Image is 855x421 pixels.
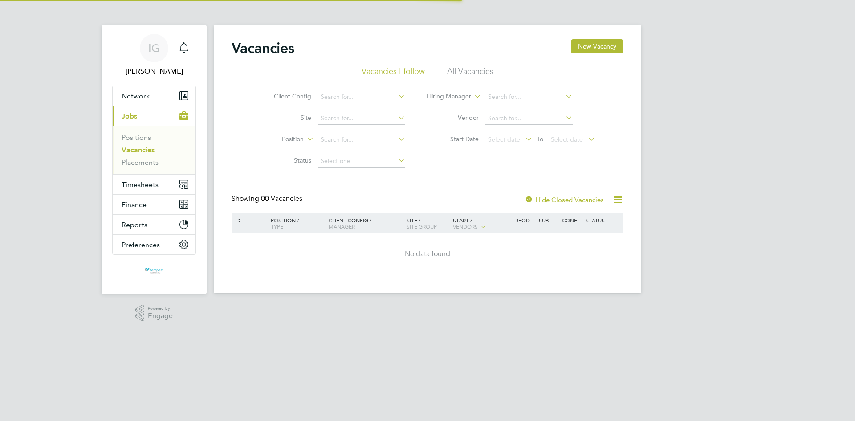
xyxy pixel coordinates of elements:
[148,42,160,54] span: IG
[144,264,164,278] img: tempestresourcing-logo-retina.png
[326,213,404,234] div: Client Config /
[122,146,155,154] a: Vacancies
[583,213,622,228] div: Status
[560,213,583,228] div: Conf
[148,305,173,312] span: Powered by
[232,39,294,57] h2: Vacancies
[112,264,196,278] a: Go to home page
[122,158,159,167] a: Placements
[420,92,471,101] label: Hiring Manager
[113,106,195,126] button: Jobs
[122,133,151,142] a: Positions
[551,135,583,143] span: Select date
[447,66,493,82] li: All Vacancies
[451,213,513,235] div: Start /
[112,66,196,77] span: Imre Gyori
[427,114,479,122] label: Vendor
[260,114,311,122] label: Site
[513,213,536,228] div: Reqd
[113,195,195,214] button: Finance
[233,213,264,228] div: ID
[122,92,150,100] span: Network
[488,135,520,143] span: Select date
[318,134,405,146] input: Search for...
[260,92,311,100] label: Client Config
[113,235,195,254] button: Preferences
[318,155,405,168] input: Select one
[113,126,195,174] div: Jobs
[113,215,195,234] button: Reports
[233,249,622,259] div: No data found
[537,213,560,228] div: Sub
[122,200,147,209] span: Finance
[102,25,207,294] nav: Main navigation
[453,223,478,230] span: Vendors
[232,194,304,204] div: Showing
[112,34,196,77] a: IG[PERSON_NAME]
[404,213,451,234] div: Site /
[135,305,173,322] a: Powered byEngage
[485,91,573,103] input: Search for...
[113,175,195,194] button: Timesheets
[407,223,437,230] span: Site Group
[113,86,195,106] button: Network
[534,133,546,145] span: To
[329,223,355,230] span: Manager
[271,223,283,230] span: Type
[525,196,604,204] label: Hide Closed Vacancies
[252,135,304,144] label: Position
[260,156,311,164] label: Status
[148,312,173,320] span: Engage
[261,194,302,203] span: 00 Vacancies
[122,241,160,249] span: Preferences
[362,66,425,82] li: Vacancies I follow
[264,213,326,234] div: Position /
[122,221,147,229] span: Reports
[122,112,137,120] span: Jobs
[122,180,159,189] span: Timesheets
[571,39,623,53] button: New Vacancy
[485,112,573,125] input: Search for...
[318,91,405,103] input: Search for...
[318,112,405,125] input: Search for...
[427,135,479,143] label: Start Date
